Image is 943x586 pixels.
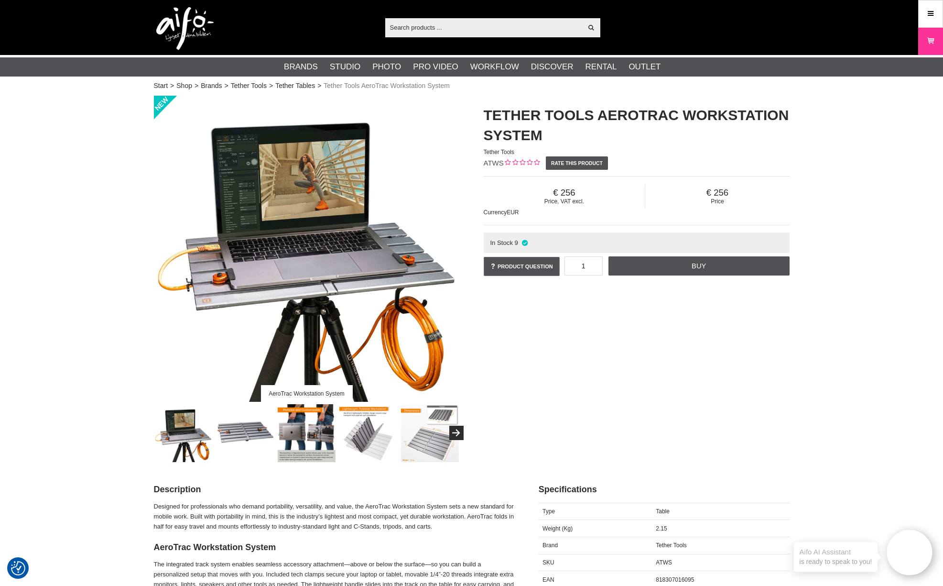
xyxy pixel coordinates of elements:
a: Tether Tables [275,81,315,91]
a: Studio [330,61,360,73]
input: Search products ... [385,20,583,34]
span: ATWS [484,159,504,167]
span: Tether Tools [484,149,514,155]
a: Tether Tools [231,81,267,91]
span: EAN [542,576,554,583]
img: AeroTrac folds in half [339,404,397,462]
a: Buy [608,256,789,276]
img: Designed for professionals [216,404,274,462]
span: EUR [507,209,519,216]
span: Tether Tools AeroTrac Workstation System [324,81,450,91]
h2: AeroTrac Workstation System [154,542,515,553]
div: AeroTrac Workstation System [260,385,352,402]
h2: Specifications [539,484,790,496]
span: Brand [542,542,558,549]
img: AeroTrac Workstation System [154,96,460,402]
span: In Stock [490,239,513,246]
a: Workflow [470,61,519,73]
span: 256 [645,188,789,198]
span: 9 [515,239,518,246]
span: > [269,81,273,91]
button: Consent Preferences [11,560,25,577]
a: Brands [284,61,318,73]
span: Currency [484,209,507,216]
img: Universal Fit [401,404,459,462]
h1: Tether Tools AeroTrac Workstation System [484,105,790,145]
span: Price, VAT excl. [484,198,645,205]
a: Brands [201,81,222,91]
button: Next [449,426,464,440]
span: SKU [542,559,554,566]
a: Start [154,81,168,91]
span: Table [656,508,670,515]
a: Pro Video [413,61,458,73]
span: > [225,81,228,91]
span: Type [542,508,555,515]
span: > [170,81,174,91]
h4: Aifo AI Assistant [800,547,872,557]
div: Customer rating: 0 [504,158,540,168]
span: > [317,81,321,91]
a: Product question [484,257,560,276]
a: Rental [585,61,617,73]
a: Rate this product [546,156,608,170]
img: The lightweight handle ensures easy carrying [278,404,336,462]
a: Discover [531,61,574,73]
div: is ready to speak to you! [794,542,878,572]
i: In stock [520,239,529,246]
img: Revisit consent button [11,561,25,575]
span: 2.15 [656,525,667,532]
p: Designed for professionals who demand portability, versatility, and value, the AeroTrac Workstati... [154,502,515,531]
span: 256 [484,188,645,198]
a: Shop [176,81,192,91]
span: 818307016095 [656,576,694,583]
span: > [195,81,198,91]
img: AeroTrac Workstation System [154,404,212,462]
a: Photo [372,61,401,73]
img: logo.png [156,7,214,50]
h2: Description [154,484,515,496]
a: Outlet [629,61,661,73]
span: Weight (Kg) [542,525,573,532]
span: Tether Tools [656,542,686,549]
span: ATWS [656,559,672,566]
span: Price [645,198,789,205]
